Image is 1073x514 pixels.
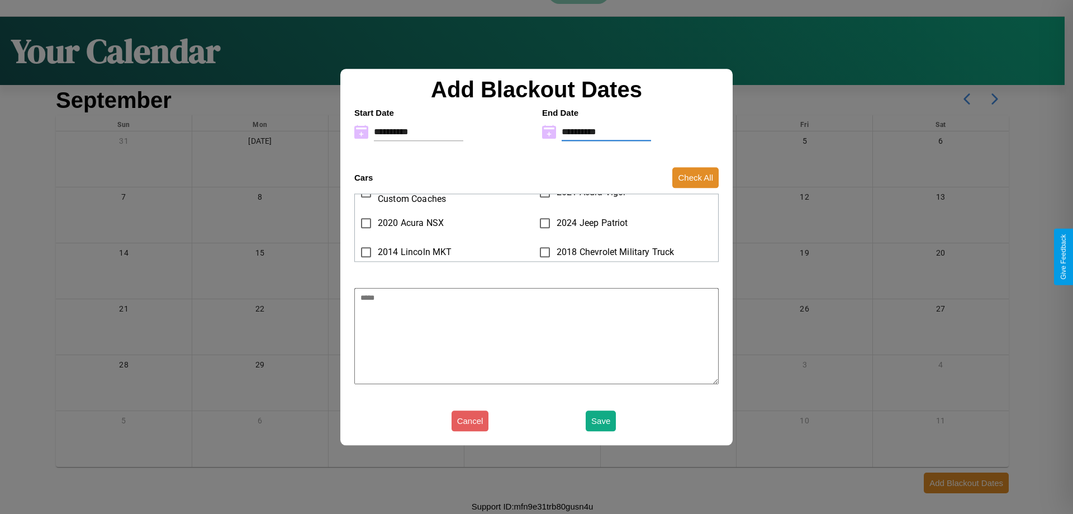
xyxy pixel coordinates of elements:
button: Check All [672,167,719,188]
div: Give Feedback [1060,234,1067,280]
span: 2018 Chevrolet Military Truck [557,246,674,259]
span: 2020 Acura NSX [378,216,444,230]
h4: Cars [354,173,373,182]
h4: End Date [542,108,719,117]
span: 2014 Lincoln MKT [378,246,452,259]
span: 2021 Acura Vigor [557,186,626,199]
button: Cancel [452,411,489,431]
h2: Add Blackout Dates [349,77,724,102]
span: 2024 Jeep Patriot [557,216,628,230]
h4: Start Date [354,108,531,117]
button: Save [586,411,616,431]
span: 2016 Bentley Bentley Trailers & Custom Coaches [378,179,525,206]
